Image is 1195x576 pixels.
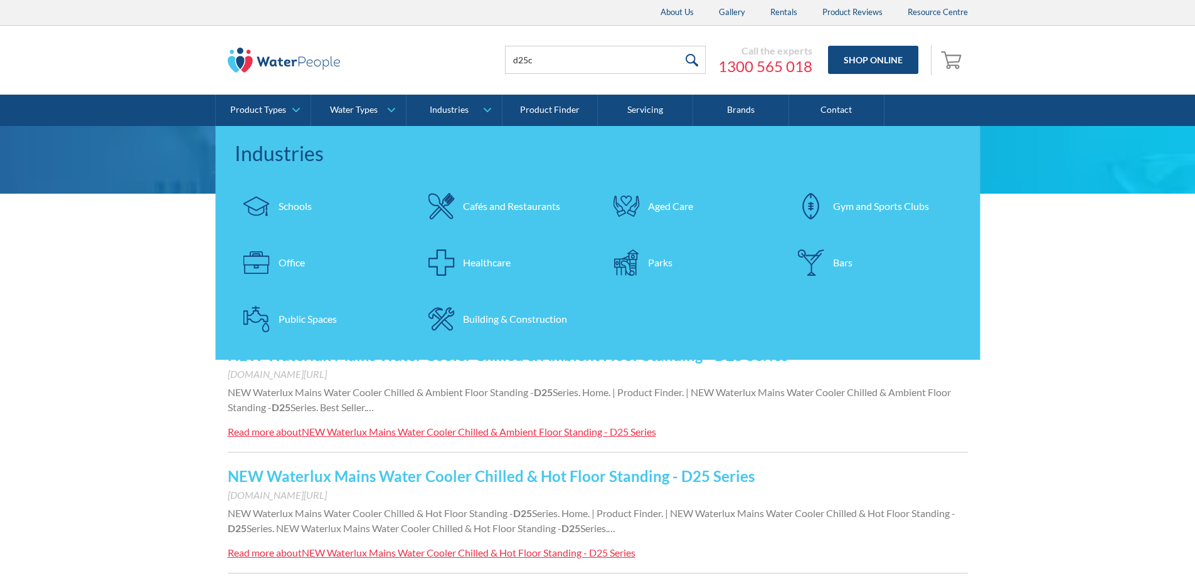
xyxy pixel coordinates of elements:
div: [DOMAIN_NAME][URL] [228,367,968,382]
div: Cafés and Restaurants [463,199,560,214]
a: Schools [235,184,407,228]
a: 1300 565 018 [718,57,812,76]
a: Read more aboutNEW Waterlux Mains Water Cooler Chilled & Ambient Floor Standing - D25 Series [228,424,656,439]
span: NEW Waterlux Mains Water Cooler Chilled & Ambient Floor Standing - [228,386,534,398]
a: Servicing [598,95,693,126]
a: Bars [789,241,962,285]
a: Industries [406,95,501,126]
a: NEW Waterlux Mains Water Cooler Chilled & Hot Floor Standing - D25 Series [228,467,755,485]
div: Healthcare [463,255,511,270]
div: Read more about [228,547,302,558]
div: [DOMAIN_NAME][URL] [228,488,968,503]
a: Contact [789,95,884,126]
span: Series. Home. | Product Finder. | NEW Waterlux Mains Water Cooler Chilled & Hot Floor Standing - [532,507,955,519]
div: Product Types [230,105,286,115]
span: Series. NEW Waterlux Mains Water Cooler Chilled & Hot Floor Standing - [247,522,561,534]
a: Building & Construction [419,297,592,341]
a: Shop Online [828,46,918,74]
nav: Industries [216,126,980,360]
div: Schools [279,199,312,214]
span: Series. Home. | Product Finder. | NEW Waterlux Mains Water Cooler Chilled & Ambient Floor Standing - [228,386,951,413]
div: Parks [648,255,672,270]
a: Cafés and Restaurants [419,184,592,228]
div: Bars [833,255,852,270]
a: NEW Waterlux Mains Water Cooler Chilled & Ambient Floor Standing - D25 Series [228,346,788,364]
a: Brands [693,95,789,126]
div: Building & Construction [463,312,567,327]
a: Aged Care [604,184,777,228]
strong: D25 [272,401,290,413]
strong: D25 [228,522,247,534]
strong: D25 [561,522,580,534]
span: … [608,522,615,534]
input: Search products [505,46,706,74]
a: Product Finder [502,95,598,126]
span: NEW Waterlux Mains Water Cooler Chilled & Hot Floor Standing - [228,507,513,519]
div: Call the experts [718,45,812,57]
strong: D25 [534,386,553,398]
span: Series. [580,522,608,534]
div: NEW Waterlux Mains Water Cooler Chilled & Ambient Floor Standing - D25 Series [302,426,656,437]
div: NEW Waterlux Mains Water Cooler Chilled & Hot Floor Standing - D25 Series [302,547,635,558]
a: Gym and Sports Clubs [789,184,962,228]
div: Industries [235,139,962,169]
span: … [366,401,374,413]
a: Office [235,241,407,285]
div: Read more about [228,426,302,437]
a: Public Spaces [235,297,407,341]
a: Open empty cart [938,45,968,75]
a: Parks [604,241,777,285]
div: Office [279,255,305,270]
a: Read more aboutNEW Waterlux Mains Water Cooler Chilled & Hot Floor Standing - D25 Series [228,545,635,560]
div: Gym and Sports Clubs [833,199,929,214]
a: Healthcare [419,241,592,285]
span: Series. Best Seller. [290,401,366,413]
a: Water Types [311,95,406,126]
div: Public Spaces [279,312,337,327]
div: Water Types [330,105,378,115]
iframe: podium webchat widget bubble [1070,513,1195,576]
strong: D25 [513,507,532,519]
a: Product Types [216,95,311,126]
img: The Water People [228,48,341,73]
iframe: podium webchat widget prompt [982,394,1195,529]
img: shopping cart [941,50,965,70]
div: Aged Care [648,199,693,214]
div: Industries [430,105,469,115]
